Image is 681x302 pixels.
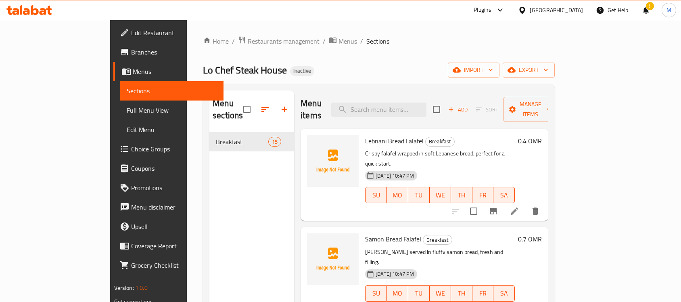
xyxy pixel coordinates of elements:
[433,189,448,201] span: WE
[114,283,134,293] span: Version:
[503,97,558,122] button: Manage items
[269,138,281,146] span: 15
[113,23,224,42] a: Edit Restaurant
[451,285,472,302] button: TH
[447,105,469,114] span: Add
[426,137,454,146] span: Breakfast
[372,172,417,180] span: [DATE] 10:47 PM
[268,137,281,147] div: items
[518,135,542,147] h6: 0.4 OMR
[425,137,455,147] div: Breakfast
[131,222,217,231] span: Upsell
[120,101,224,120] a: Full Menu View
[113,178,224,197] a: Promotions
[390,189,405,201] span: MO
[412,287,426,299] span: TU
[131,202,217,212] span: Menu disclaimer
[666,6,671,15] span: M
[131,183,217,193] span: Promotions
[526,201,545,221] button: delete
[509,65,548,75] span: export
[232,36,235,46] li: /
[113,236,224,256] a: Coverage Report
[307,135,359,187] img: Lebnani Bread Falafel
[135,283,148,293] span: 1.0.0
[213,97,243,122] h2: Menu sections
[497,189,512,201] span: SA
[275,100,294,119] button: Add section
[323,36,326,46] li: /
[360,36,363,46] li: /
[474,5,491,15] div: Plugins
[497,287,512,299] span: SA
[412,189,426,201] span: TU
[203,61,287,79] span: Lo Chef Steak House
[209,129,294,155] nav: Menu sections
[113,217,224,236] a: Upsell
[510,206,519,216] a: Edit menu item
[454,189,469,201] span: TH
[127,125,217,134] span: Edit Menu
[423,235,452,245] span: Breakfast
[445,103,471,116] button: Add
[113,139,224,159] a: Choice Groups
[255,100,275,119] span: Sort sections
[369,189,384,201] span: SU
[472,285,494,302] button: FR
[510,99,551,120] span: Manage items
[338,36,357,46] span: Menus
[448,63,499,78] button: import
[238,36,320,46] a: Restaurants management
[131,47,217,57] span: Branches
[329,36,357,46] a: Menus
[209,132,294,151] div: Breakfast15
[307,233,359,285] img: Samon Bread Falafel
[454,65,493,75] span: import
[451,187,472,203] button: TH
[127,86,217,96] span: Sections
[428,101,445,118] span: Select section
[484,201,503,221] button: Branch-specific-item
[366,36,389,46] span: Sections
[471,103,503,116] span: Select section first
[493,285,515,302] button: SA
[530,6,583,15] div: [GEOGRAPHIC_DATA]
[290,67,314,74] span: Inactive
[476,189,491,201] span: FR
[408,187,430,203] button: TU
[113,159,224,178] a: Coupons
[430,285,451,302] button: WE
[290,66,314,76] div: Inactive
[365,247,515,267] p: [PERSON_NAME] served in fluffy samon bread, fresh and filling.
[238,101,255,118] span: Select all sections
[248,36,320,46] span: Restaurants management
[113,42,224,62] a: Branches
[365,135,424,147] span: Lebnani Bread Falafel
[365,187,387,203] button: SU
[430,187,451,203] button: WE
[365,285,387,302] button: SU
[365,149,515,169] p: Crispy falafel wrapped in soft Lebanese bread, perfect for a quick start.
[113,62,224,81] a: Menus
[454,287,469,299] span: TH
[127,105,217,115] span: Full Menu View
[331,103,426,117] input: search
[113,197,224,217] a: Menu disclaimer
[476,287,491,299] span: FR
[365,233,421,245] span: Samon Bread Falafel
[216,137,268,147] span: Breakfast
[387,187,408,203] button: MO
[203,36,555,46] nav: breadcrumb
[472,187,494,203] button: FR
[408,285,430,302] button: TU
[131,144,217,154] span: Choice Groups
[493,187,515,203] button: SA
[465,203,482,220] span: Select to update
[131,28,217,38] span: Edit Restaurant
[131,241,217,251] span: Coverage Report
[387,285,408,302] button: MO
[518,233,542,245] h6: 0.7 OMR
[433,287,448,299] span: WE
